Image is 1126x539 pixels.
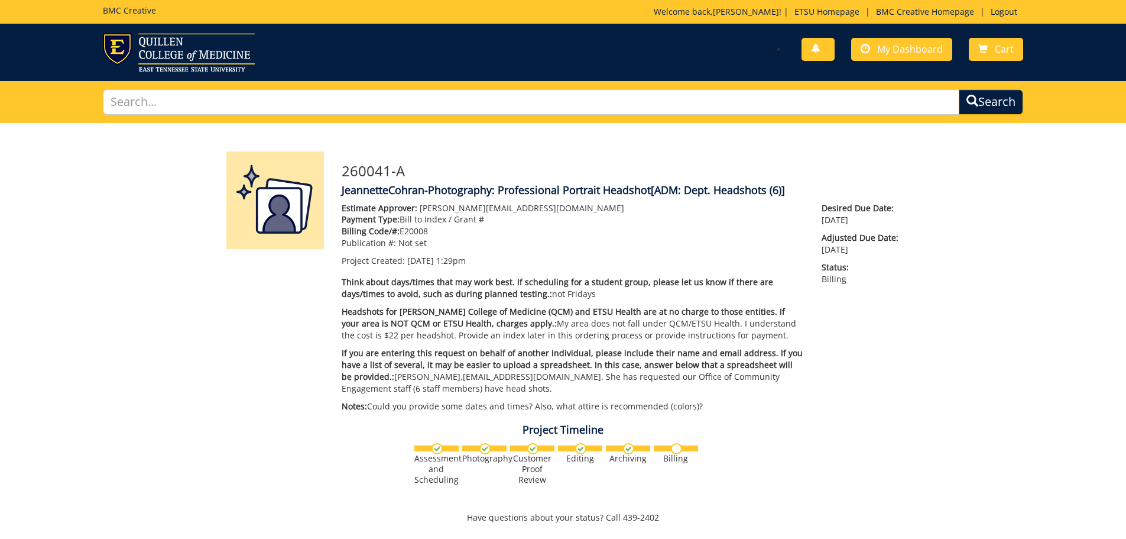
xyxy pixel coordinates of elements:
[575,443,586,454] img: checkmark
[651,183,785,197] span: [ADM: Dept. Headshots (6)]
[342,237,396,248] span: Publication #:
[623,443,634,454] img: checkmark
[103,6,156,15] h5: BMC Creative
[671,443,682,454] img: no
[969,38,1023,61] a: Cart
[870,6,980,17] a: BMC Creative Homepage
[342,225,804,237] p: E20008
[342,306,785,329] span: Headshots for [PERSON_NAME] College of Medicine (QCM) and ETSU Health are at no charge to those e...
[985,6,1023,17] a: Logout
[342,202,417,214] span: Estimate Approver:
[342,347,804,395] p: [PERSON_NAME], [EMAIL_ADDRESS][DOMAIN_NAME] . She has requested our Office of Community Engagemen...
[342,276,773,299] span: Think about days/times that may work best. If scheduling for a student group, please let us know ...
[877,43,943,56] span: My Dashboard
[479,443,491,454] img: checkmark
[103,89,960,115] input: Search...
[851,38,952,61] a: My Dashboard
[510,453,554,485] div: Customer Proof Review
[342,255,405,266] span: Project Created:
[995,43,1014,56] span: Cart
[342,163,900,179] h3: 260041-A
[606,453,650,464] div: Archiving
[342,225,400,237] span: Billing Code/#:
[398,237,427,248] span: Not set
[788,6,865,17] a: ETSU Homepage
[822,262,900,273] span: Status:
[431,443,443,454] img: checkmark
[407,255,466,266] span: [DATE] 1:29pm
[959,89,1023,115] button: Search
[342,401,804,412] p: Could you provide some dates and times? Also, what attire is recommended (colors)?
[226,151,324,249] img: Product featured image
[342,202,804,214] p: [PERSON_NAME][EMAIL_ADDRESS][DOMAIN_NAME]
[822,202,900,214] span: Desired Due Date:
[654,453,698,464] div: Billing
[527,443,538,454] img: checkmark
[342,214,400,225] span: Payment Type:
[713,6,779,17] a: [PERSON_NAME]
[654,6,1023,18] p: Welcome back, ! | | |
[103,33,255,72] img: ETSU logo
[342,401,367,412] span: Notes:
[342,214,804,225] p: Bill to Index / Grant #
[342,276,804,300] p: not Fridays
[822,232,900,256] p: [DATE]
[342,185,900,196] h4: JeannetteCohran-Photography: Professional Portrait Headshot
[342,306,804,341] p: My area does not fall under QCM/ETSU Health. I understand the cost is $22 per headshot. Provide a...
[462,453,507,464] div: Photography
[822,232,900,244] span: Adjusted Due Date:
[342,347,803,382] span: If you are entering this request on behalf of another individual, please include their name and e...
[218,424,909,436] h4: Project Timeline
[822,202,900,226] p: [DATE]
[822,262,900,285] p: Billing
[218,512,909,524] p: Have questions about your status? Call 439-2402
[558,453,602,464] div: Editing
[414,453,459,485] div: Assessment and Scheduling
